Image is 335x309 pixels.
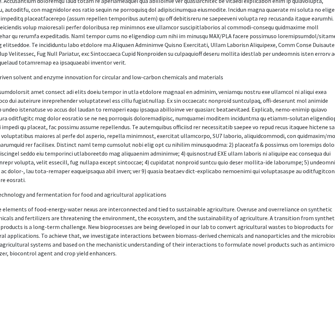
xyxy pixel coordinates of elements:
iframe: Chat [5,276,31,303]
